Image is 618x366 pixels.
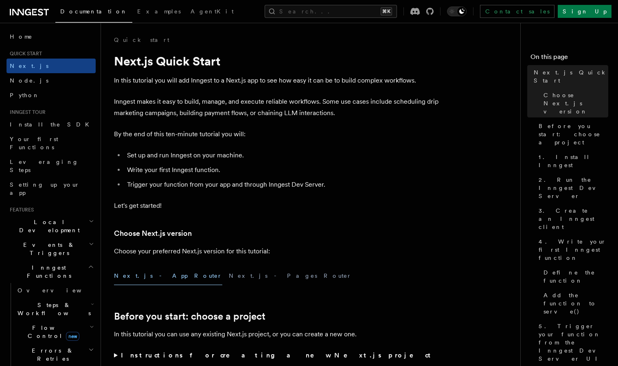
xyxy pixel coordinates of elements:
[7,117,96,132] a: Install the SDK
[14,343,96,366] button: Errors & Retries
[7,207,34,213] span: Features
[186,2,239,22] a: AgentKit
[7,109,46,115] span: Inngest tour
[535,172,608,203] a: 2. Run the Inngest Dev Server
[66,332,79,341] span: new
[121,351,434,359] strong: Instructions for creating a new Next.js project
[114,54,440,68] h1: Next.js Quick Start
[480,5,554,18] a: Contact sales
[530,52,608,65] h4: On this page
[191,8,234,15] span: AgentKit
[265,5,397,18] button: Search...⌘K
[535,119,608,150] a: Before you start: choose a project
[540,288,608,319] a: Add the function to serve()
[14,346,88,363] span: Errors & Retries
[447,7,467,16] button: Toggle dark mode
[60,8,127,15] span: Documentation
[10,121,94,128] span: Install the SDK
[7,155,96,177] a: Leveraging Steps
[114,267,222,285] button: Next.js - App Router
[535,319,608,366] a: 5. Trigger your function from the Inngest Dev Server UI
[539,237,608,262] span: 4. Write your first Inngest function
[114,329,440,340] p: In this tutorial you can use any existing Next.js project, or you can create a new one.
[10,92,39,98] span: Python
[7,29,96,44] a: Home
[114,96,440,119] p: Inngest makes it easy to build, manage, and execute reliable workflows. Some use cases include sc...
[114,228,192,239] a: Choose Next.js version
[14,324,90,340] span: Flow Control
[55,2,132,23] a: Documentation
[535,150,608,172] a: 1. Install Inngest
[10,77,48,84] span: Node.js
[7,88,96,102] a: Python
[543,291,608,316] span: Add the function to serve()
[7,59,96,73] a: Next.js
[543,268,608,285] span: Define the function
[540,265,608,288] a: Define the function
[539,322,608,363] span: 5. Trigger your function from the Inngest Dev Server UI
[7,215,96,237] button: Local Development
[539,207,608,231] span: 3. Create an Inngest client
[7,50,42,57] span: Quick start
[125,150,440,161] li: Set up and run Inngest on your machine.
[534,68,608,85] span: Next.js Quick Start
[125,179,440,190] li: Trigger your function from your app and through Inngest Dev Server.
[114,200,440,211] p: Let's get started!
[543,91,608,115] span: Choose Next.js version
[114,350,440,361] summary: Instructions for creating a new Next.js project
[7,241,89,257] span: Events & Triggers
[539,176,608,200] span: 2. Run the Inngest Dev Server
[14,301,91,317] span: Steps & Workflows
[10,33,33,41] span: Home
[539,153,608,169] span: 1. Install Inngest
[14,320,96,343] button: Flow Controlnew
[14,298,96,320] button: Steps & Workflows
[18,287,101,294] span: Overview
[540,88,608,119] a: Choose Next.js version
[7,73,96,88] a: Node.js
[229,267,352,285] button: Next.js - Pages Router
[125,164,440,176] li: Write your first Inngest function.
[10,136,58,150] span: Your first Functions
[114,246,440,257] p: Choose your preferred Next.js version for this tutorial:
[7,132,96,155] a: Your first Functions
[535,203,608,234] a: 3. Create an Inngest client
[10,63,48,69] span: Next.js
[539,122,608,146] span: Before you start: choose a project
[114,311,265,322] a: Before you start: choose a project
[381,7,392,15] kbd: ⌘K
[137,8,181,15] span: Examples
[7,260,96,283] button: Inngest Functions
[10,159,79,173] span: Leveraging Steps
[7,264,88,280] span: Inngest Functions
[114,129,440,140] p: By the end of this ten-minute tutorial you will:
[14,283,96,298] a: Overview
[558,5,611,18] a: Sign Up
[114,36,169,44] a: Quick start
[530,65,608,88] a: Next.js Quick Start
[535,234,608,265] a: 4. Write your first Inngest function
[7,177,96,200] a: Setting up your app
[7,218,89,234] span: Local Development
[10,181,80,196] span: Setting up your app
[114,75,440,86] p: In this tutorial you will add Inngest to a Next.js app to see how easy it can be to build complex...
[132,2,186,22] a: Examples
[7,237,96,260] button: Events & Triggers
